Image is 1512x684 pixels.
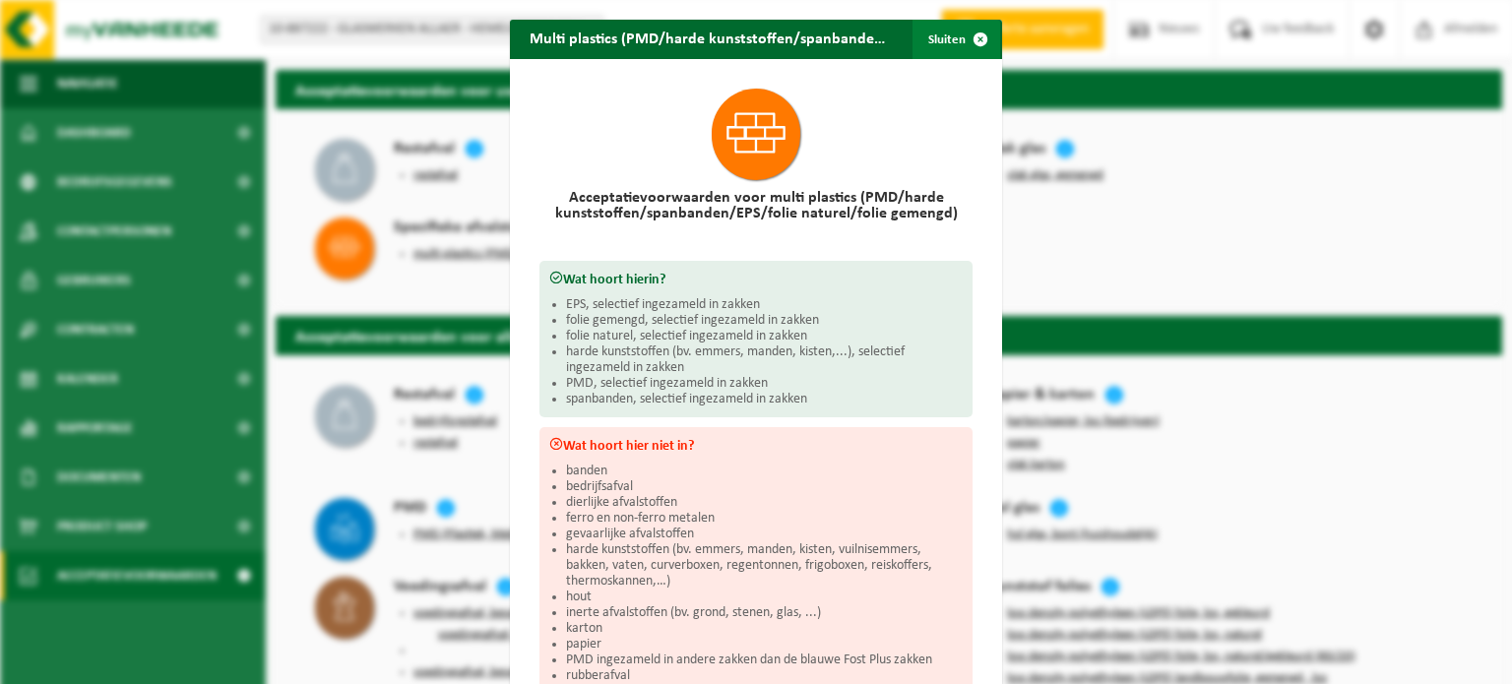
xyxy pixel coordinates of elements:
li: ferro en non-ferro metalen [566,511,963,527]
li: inerte afvalstoffen (bv. grond, stenen, glas, ...) [566,605,963,621]
button: Sluiten [913,20,1000,59]
li: PMD ingezameld in andere zakken dan de blauwe Fost Plus zakken [566,653,963,668]
li: harde kunststoffen (bv. emmers, manden, kisten,...), selectief ingezameld in zakken [566,344,963,376]
li: rubberafval [566,668,963,684]
h3: Wat hoort hier niet in? [549,437,963,454]
li: karton [566,621,963,637]
li: spanbanden, selectief ingezameld in zakken [566,392,963,407]
h2: Multi plastics (PMD/harde kunststoffen/spanbanden/EPS/folie naturel/folie gemengd) [510,20,909,57]
li: papier [566,637,963,653]
li: folie naturel, selectief ingezameld in zakken [566,329,963,344]
li: hout [566,590,963,605]
li: folie gemengd, selectief ingezameld in zakken [566,313,963,329]
li: banden [566,464,963,479]
li: dierlijke afvalstoffen [566,495,963,511]
li: PMD, selectief ingezameld in zakken [566,376,963,392]
h3: Wat hoort hierin? [549,271,963,287]
li: gevaarlijke afvalstoffen [566,527,963,542]
li: EPS, selectief ingezameld in zakken [566,297,963,313]
li: bedrijfsafval [566,479,963,495]
h2: Acceptatievoorwaarden voor multi plastics (PMD/harde kunststoffen/spanbanden/EPS/folie naturel/fo... [539,190,973,221]
li: harde kunststoffen (bv. emmers, manden, kisten, vuilnisemmers, bakken, vaten, curverboxen, regent... [566,542,963,590]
